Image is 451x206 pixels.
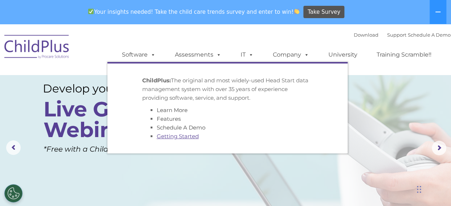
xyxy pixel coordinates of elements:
[157,133,199,140] a: Getting Started
[44,143,203,156] rs-layer: *Free with a ChildPlus
[354,32,378,38] a: Download
[1,30,73,66] img: ChildPlus by Procare Solutions
[157,115,181,122] a: Features
[417,178,421,200] div: Drag
[408,32,451,38] a: Schedule A Demo
[115,48,163,62] a: Software
[85,5,303,19] span: Your insights needed! Take the child care trends survey and enter to win!
[142,76,313,102] p: The original and most widely-used Head Start data management system with over 35 years of experie...
[4,184,22,202] button: Cookies Settings
[157,107,188,114] a: Learn More
[233,48,261,62] a: IT
[44,99,190,140] rs-layer: Live Group Webinars
[369,48,439,62] a: Training Scramble!!
[308,6,340,18] span: Take Survey
[168,48,229,62] a: Assessments
[387,32,406,38] a: Support
[44,145,101,160] a: Learn More
[294,9,299,14] img: 👏
[266,48,316,62] a: Company
[321,48,365,62] a: University
[43,82,192,95] rs-layer: Develop your skills with
[157,124,205,131] a: Schedule A Demo
[354,32,451,38] font: |
[88,9,94,14] img: ✅
[332,128,451,206] iframe: Chat Widget
[101,48,123,53] span: Last name
[101,78,132,83] span: Phone number
[142,77,171,84] strong: ChildPlus:
[303,6,344,18] a: Take Survey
